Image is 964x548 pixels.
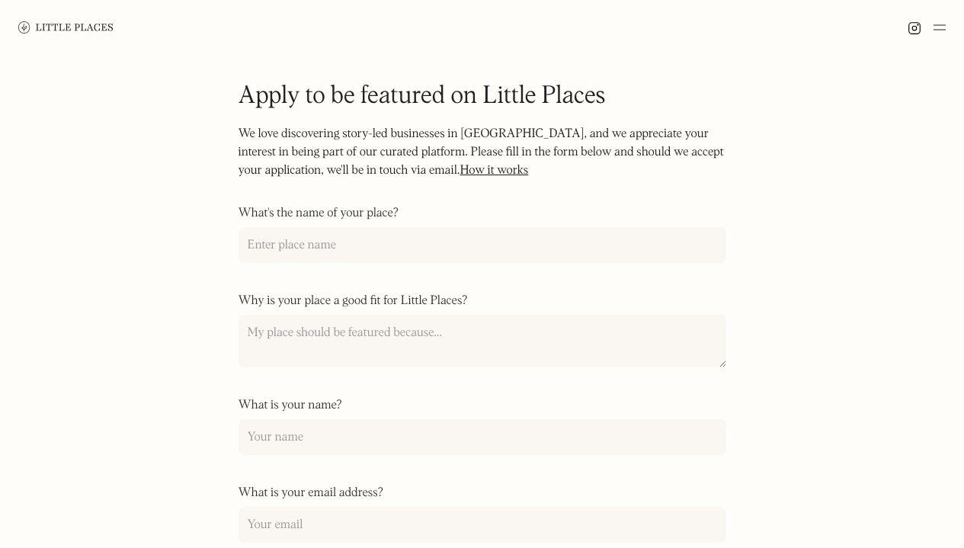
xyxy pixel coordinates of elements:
[239,486,726,501] label: What is your email address?
[239,398,726,413] label: What is your name?
[239,227,726,263] input: Enter place name
[460,165,528,177] a: How it works
[239,507,726,543] input: Your email
[239,125,726,198] p: We love discovering story-led businesses in [GEOGRAPHIC_DATA], and we appreciate your interest in...
[239,80,726,113] h1: Apply to be featured on Little Places
[239,419,726,455] input: Your name
[239,206,726,221] label: What's the name of your place?
[239,293,726,309] label: Why is your place a good fit for Little Places?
